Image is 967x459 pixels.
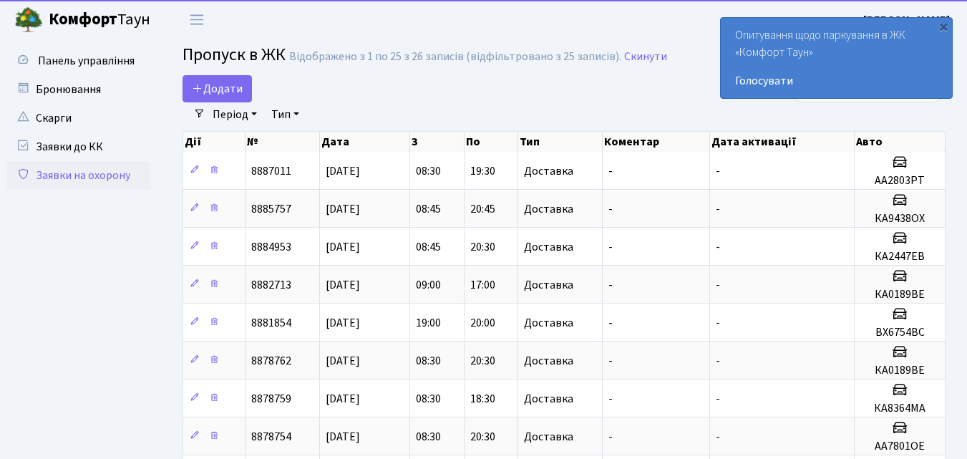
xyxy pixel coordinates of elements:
a: Скарги [7,104,150,132]
span: - [608,163,613,179]
th: № [246,132,320,152]
h5: АА7801ОЕ [860,440,939,453]
span: 17:00 [470,277,495,293]
span: Таун [49,8,150,32]
span: 19:00 [416,315,441,331]
a: Тип [266,102,305,127]
th: Авто [855,132,946,152]
span: 08:30 [416,163,441,179]
span: Доставка [524,203,573,215]
span: Додати [192,81,243,97]
a: Додати [183,75,252,102]
span: Доставка [524,317,573,329]
a: Панель управління [7,47,150,75]
span: - [608,353,613,369]
a: [PERSON_NAME] [863,11,950,29]
span: - [608,239,613,255]
span: 08:30 [416,429,441,445]
span: 08:45 [416,201,441,217]
span: - [716,239,720,255]
span: 08:45 [416,239,441,255]
a: Заявки до КК [7,132,150,161]
span: - [608,315,613,331]
span: Доставка [524,393,573,405]
span: 8881854 [251,315,291,331]
b: Комфорт [49,8,117,31]
th: По [465,132,518,152]
span: - [716,277,720,293]
span: - [608,391,613,407]
th: Тип [518,132,602,152]
h5: КА8364МА [860,402,939,415]
span: [DATE] [326,353,360,369]
th: З [410,132,464,152]
th: Дата [320,132,411,152]
span: Доставка [524,241,573,253]
span: - [716,353,720,369]
th: Дії [183,132,246,152]
a: Період [207,102,263,127]
button: Переключити навігацію [179,8,215,32]
span: 8878762 [251,353,291,369]
span: [DATE] [326,277,360,293]
span: - [716,315,720,331]
span: - [608,429,613,445]
a: Бронювання [7,75,150,104]
span: - [716,391,720,407]
span: 8882713 [251,277,291,293]
span: 8878754 [251,429,291,445]
span: Доставка [524,355,573,367]
span: 8884953 [251,239,291,255]
span: [DATE] [326,239,360,255]
img: logo.png [14,6,43,34]
span: 09:00 [416,277,441,293]
h5: АА2803РТ [860,174,939,188]
span: Доставка [524,165,573,177]
span: [DATE] [326,315,360,331]
span: 8887011 [251,163,291,179]
span: 8885757 [251,201,291,217]
span: [DATE] [326,163,360,179]
span: [DATE] [326,429,360,445]
span: Доставка [524,431,573,443]
h5: ВХ6754ВС [860,326,939,339]
span: Доставка [524,279,573,291]
span: 20:30 [470,353,495,369]
b: [PERSON_NAME] [863,12,950,28]
span: - [716,429,720,445]
span: 20:45 [470,201,495,217]
h5: КА0189ВЕ [860,288,939,301]
a: Заявки на охорону [7,161,150,190]
span: 08:30 [416,391,441,407]
div: × [936,19,951,34]
h5: КА9438ОХ [860,212,939,226]
span: 19:30 [470,163,495,179]
a: Голосувати [735,72,938,90]
div: Відображено з 1 по 25 з 26 записів (відфільтровано з 25 записів). [289,50,621,64]
span: - [716,163,720,179]
span: - [608,201,613,217]
th: Дата активації [710,132,855,152]
span: 20:30 [470,239,495,255]
span: 20:00 [470,315,495,331]
span: 08:30 [416,353,441,369]
span: [DATE] [326,391,360,407]
span: Пропуск в ЖК [183,42,286,67]
span: - [608,277,613,293]
span: 20:30 [470,429,495,445]
span: - [716,201,720,217]
th: Коментар [603,132,710,152]
div: Опитування щодо паркування в ЖК «Комфорт Таун» [721,18,952,98]
a: Скинути [624,50,667,64]
span: [DATE] [326,201,360,217]
span: 18:30 [470,391,495,407]
h5: КА2447ЕВ [860,250,939,264]
span: 8878759 [251,391,291,407]
h5: КА0189ВЕ [860,364,939,377]
span: Панель управління [38,53,135,69]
